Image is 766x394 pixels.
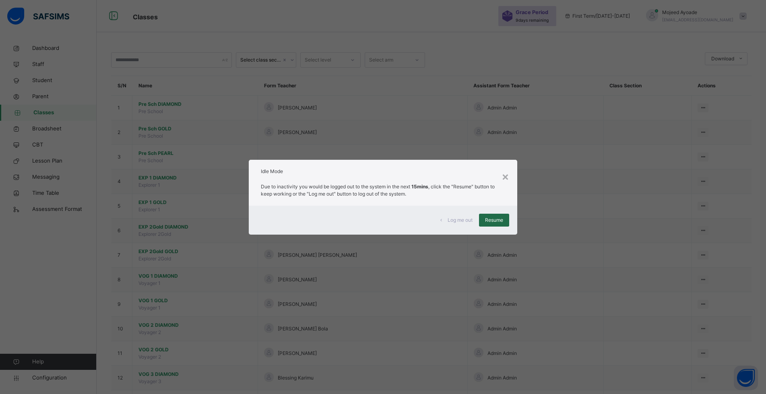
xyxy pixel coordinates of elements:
[485,217,503,224] span: Resume
[411,184,428,190] strong: 15mins
[261,183,505,198] p: Due to inactivity you would be logged out to the system in the next , click the "Resume" button t...
[261,168,505,175] h2: Idle Mode
[448,217,473,224] span: Log me out
[502,168,509,185] div: ×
